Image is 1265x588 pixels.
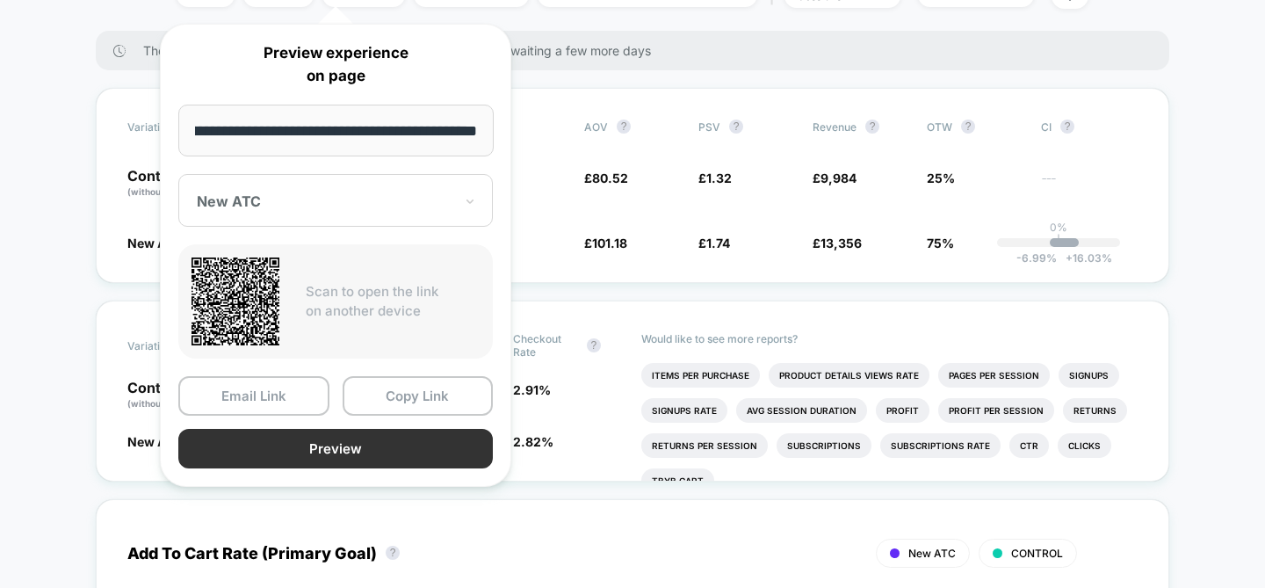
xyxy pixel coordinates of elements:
[641,398,727,423] li: Signups Rate
[178,429,493,468] button: Preview
[1011,547,1063,560] span: CONTROL
[641,468,714,493] li: Tbyb Cart
[1041,120,1138,134] span: CI
[927,236,954,250] span: 75%
[706,171,732,185] span: 1.32
[813,120,857,134] span: Revenue
[820,236,862,250] span: 13,356
[1059,363,1119,388] li: Signups
[876,398,929,423] li: Profit
[927,171,955,185] span: 25%
[513,332,578,359] span: Checkout Rate
[1066,251,1073,265] span: +
[127,236,182,250] span: New ATC
[1063,398,1127,423] li: Returns
[769,363,929,388] li: Product Details Views Rate
[1060,120,1074,134] button: ?
[178,376,329,416] button: Email Link
[584,171,628,185] span: £
[127,398,206,409] span: (without changes)
[641,363,760,388] li: Items Per Purchase
[813,171,857,185] span: £
[880,433,1001,458] li: Subscriptions Rate
[927,120,1023,134] span: OTW
[1041,173,1138,199] span: ---
[1016,251,1057,265] span: -6.99 %
[641,332,1138,345] p: Would like to see more reports?
[306,282,480,322] p: Scan to open the link on another device
[698,120,720,134] span: PSV
[127,120,224,134] span: Variation
[1058,433,1111,458] li: Clicks
[729,120,743,134] button: ?
[587,338,601,352] button: ?
[592,171,628,185] span: 80.52
[938,363,1050,388] li: Pages Per Session
[736,398,867,423] li: Avg Session Duration
[908,547,956,560] span: New ATC
[865,120,879,134] button: ?
[698,236,730,250] span: £
[143,43,1134,58] span: There are still no statistically significant results. We recommend waiting a few more days
[961,120,975,134] button: ?
[127,186,206,197] span: (without changes)
[513,382,551,397] span: 2.91 %
[584,236,627,250] span: £
[584,120,608,134] span: AOV
[1057,234,1060,247] p: |
[938,398,1054,423] li: Profit Per Session
[127,434,182,449] span: New ATC
[127,332,224,359] span: Variation
[641,433,768,458] li: Returns Per Session
[777,433,871,458] li: Subscriptions
[813,236,862,250] span: £
[513,434,553,449] span: 2.82 %
[820,171,857,185] span: 9,984
[343,376,494,416] button: Copy Link
[1009,433,1049,458] li: Ctr
[1057,251,1112,265] span: 16.03 %
[386,546,400,560] button: ?
[592,236,627,250] span: 101.18
[698,171,732,185] span: £
[127,381,238,410] p: Control
[1050,221,1067,234] p: 0%
[617,120,631,134] button: ?
[706,236,730,250] span: 1.74
[127,169,224,199] p: Control
[178,42,493,87] p: Preview experience on page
